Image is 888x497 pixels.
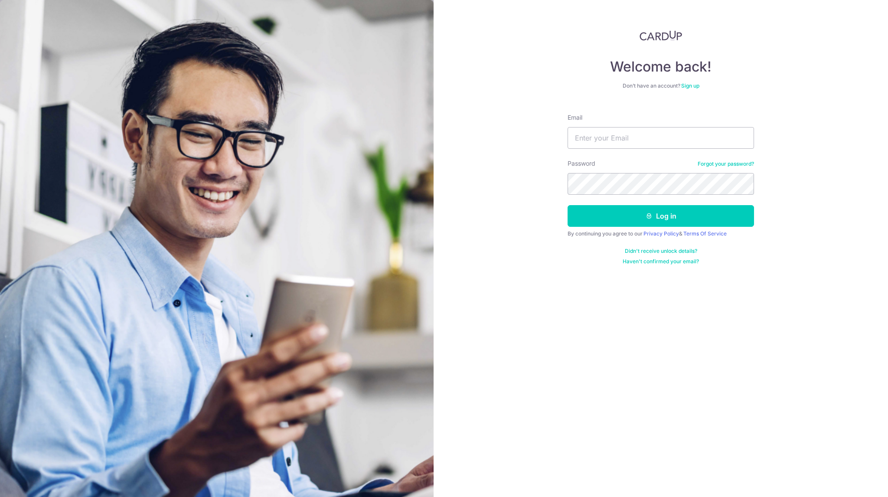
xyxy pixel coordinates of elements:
input: Enter your Email [568,127,754,149]
a: Sign up [681,82,699,89]
h4: Welcome back! [568,58,754,75]
button: Log in [568,205,754,227]
a: Privacy Policy [643,230,679,237]
div: By continuing you agree to our & [568,230,754,237]
a: Didn't receive unlock details? [625,248,697,255]
a: Terms Of Service [683,230,727,237]
img: CardUp Logo [640,30,682,41]
label: Email [568,113,582,122]
a: Haven't confirmed your email? [623,258,699,265]
label: Password [568,159,595,168]
a: Forgot your password? [698,160,754,167]
div: Don’t have an account? [568,82,754,89]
